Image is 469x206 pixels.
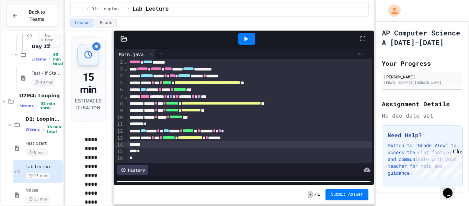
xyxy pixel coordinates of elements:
iframe: chat widget [412,149,462,178]
h1: AP Computer Science A [DATE]-[DATE] [382,28,463,47]
span: 38 min total [47,125,61,134]
span: No time set [38,32,61,48]
span: • [49,56,50,62]
span: / [314,192,317,197]
h2: Your Progress [382,58,463,68]
h3: Need Help? [388,131,457,139]
span: Fast Start [25,141,61,147]
div: [PERSON_NAME] [384,74,461,80]
span: ... [76,7,84,12]
span: 3 items [25,127,40,132]
button: Submit Answer [325,189,369,200]
span: / [127,7,130,12]
span: - [308,191,313,198]
div: [EMAIL_ADDRESS][DOMAIN_NAME] [384,80,461,85]
span: Submit Answer [331,192,363,197]
div: 15 min [75,71,102,96]
span: 15 min [25,196,50,203]
span: D1: Looping - While Loops [25,116,61,122]
span: • [43,127,44,132]
span: • [36,103,38,109]
span: / [86,7,89,12]
span: U2M4: Looping [19,93,61,99]
div: No due date set [382,111,463,120]
h2: Assignment Details [382,99,463,109]
span: Lab Lecture [133,5,169,13]
span: 40 min total [53,52,63,66]
div: Estimated Duration [75,97,102,111]
iframe: chat widget [440,178,462,199]
div: My Account [381,3,402,19]
button: Grade [95,19,117,28]
span: Test - if Statements and Control Flow [32,71,61,76]
span: D1: Looping - While Loops [92,7,125,12]
div: Chat with us now!Close [3,3,47,44]
span: Back to Teams [22,9,52,23]
span: Notes [25,187,61,193]
span: 1 [318,192,320,197]
span: Day 12 [32,43,61,50]
span: 8 min [25,149,48,156]
span: Lab Lecture [25,164,61,170]
span: 38 min total [41,101,61,110]
button: Lesson [70,19,94,28]
span: 40 min [32,79,56,86]
span: 15 min [25,173,50,179]
p: Switch to "Grade View" to access the chat feature and communicate with your teacher for help and ... [388,142,457,176]
span: 3 items [19,104,34,108]
button: Back to Teams [6,5,57,27]
span: 1 items [32,57,46,62]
